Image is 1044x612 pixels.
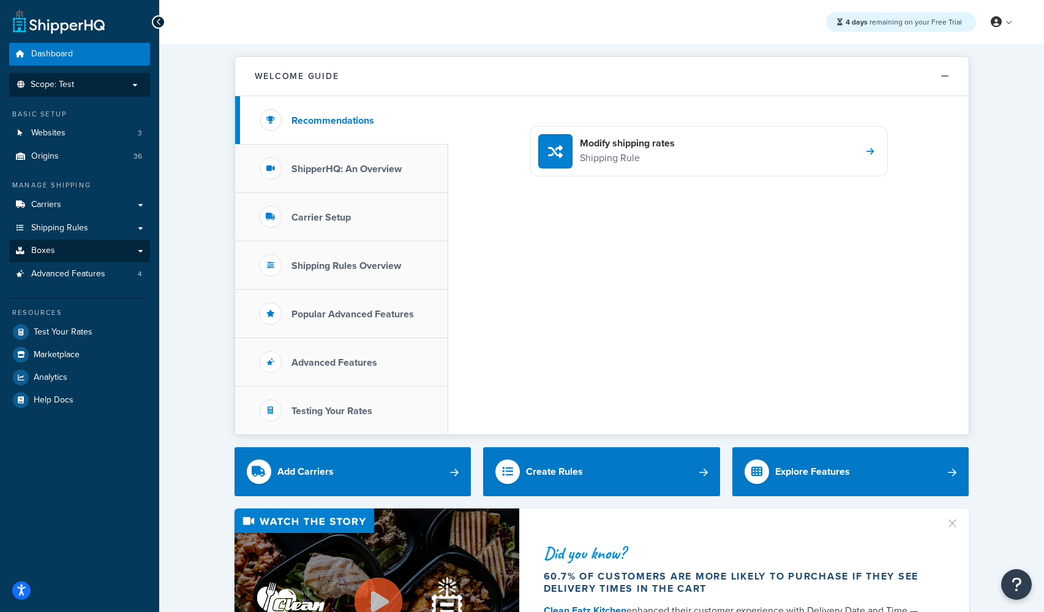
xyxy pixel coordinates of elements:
a: Marketplace [9,344,150,366]
a: Explore Features [732,447,969,496]
div: Did you know? [544,545,931,562]
a: Advanced Features4 [9,263,150,285]
span: Test Your Rates [34,327,92,338]
button: Open Resource Center [1001,569,1032,600]
p: Shipping Rule [580,150,675,166]
span: Help Docs [34,395,73,406]
a: Origins36 [9,145,150,168]
span: Marketplace [34,350,80,360]
a: Help Docs [9,389,150,411]
h3: Advanced Features [291,357,377,368]
div: Resources [9,308,150,318]
h4: Modify shipping rates [580,137,675,150]
a: Carriers [9,194,150,216]
div: Manage Shipping [9,180,150,191]
div: Basic Setup [9,109,150,119]
h3: Carrier Setup [291,212,351,223]
span: Origins [31,151,59,162]
span: Websites [31,128,66,138]
li: Origins [9,145,150,168]
h3: ShipperHQ: An Overview [291,164,402,175]
span: Advanced Features [31,269,105,279]
a: Boxes [9,240,150,262]
strong: 4 days [846,17,868,28]
span: Shipping Rules [31,223,88,233]
span: Carriers [31,200,61,210]
div: 60.7% of customers are more likely to purchase if they see delivery times in the cart [544,570,931,595]
span: Scope: Test [31,80,74,90]
div: Explore Features [775,463,850,480]
span: 4 [138,269,142,279]
span: 36 [133,151,142,162]
span: Boxes [31,246,55,256]
h3: Shipping Rules Overview [291,260,401,271]
a: Websites3 [9,122,150,145]
a: Shipping Rules [9,217,150,240]
span: 3 [138,128,142,138]
h3: Popular Advanced Features [291,309,414,320]
a: Dashboard [9,43,150,66]
a: Analytics [9,366,150,388]
li: Websites [9,122,150,145]
button: Welcome Guide [235,57,969,96]
a: Create Rules [483,447,720,496]
div: Add Carriers [277,463,334,480]
span: Dashboard [31,49,73,59]
a: Add Carriers [235,447,471,496]
span: remaining on your Free Trial [846,17,962,28]
span: Analytics [34,372,67,383]
li: Advanced Features [9,263,150,285]
h3: Recommendations [291,115,374,126]
h2: Welcome Guide [255,72,339,81]
div: Create Rules [526,463,583,480]
h3: Testing Your Rates [291,406,372,417]
a: Test Your Rates [9,321,150,343]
